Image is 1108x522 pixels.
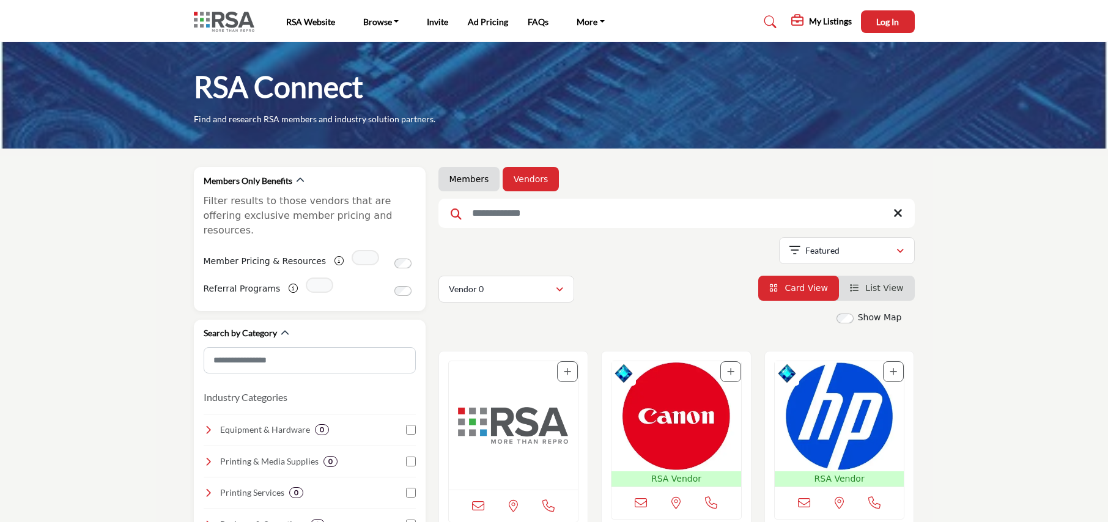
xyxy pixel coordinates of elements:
[568,13,613,31] a: More
[890,367,897,377] a: Add To List
[876,17,899,27] span: Log In
[289,487,303,498] div: 0 Results For Printing Services
[204,194,416,238] p: Filter results to those vendors that are offering exclusive member pricing and resources.
[791,15,852,29] div: My Listings
[315,424,329,435] div: 0 Results For Equipment & Hardware
[204,251,327,272] label: Member Pricing & Resources
[614,472,739,485] p: RSA Vendor
[785,283,827,293] span: Card View
[394,259,412,268] input: Switch to Member Pricing & Resources
[204,278,281,300] label: Referral Programs
[528,17,548,27] a: FAQs
[861,10,915,33] button: Log In
[449,361,578,490] img: Reprographic Services Association (RSA)
[809,16,852,27] h5: My Listings
[427,17,448,27] a: Invite
[394,286,412,296] input: Switch to Referral Programs
[727,367,734,377] a: Add To List
[611,361,741,487] a: Open Listing in new tab
[769,283,828,293] a: View Card
[438,199,915,228] input: Search Keyword
[294,488,298,497] b: 0
[850,283,904,293] a: View List
[406,457,416,466] input: Select Printing & Media Supplies checkbox
[839,276,915,301] li: List View
[286,17,335,27] a: RSA Website
[220,455,319,468] h4: Printing & Media Supplies: A wide range of high-quality paper, films, inks, and specialty materia...
[611,361,741,471] img: Canon USA
[220,487,284,499] h4: Printing Services: Professional printing solutions, including large-format, digital, and offset p...
[805,244,840,257] p: Featured
[320,425,324,434] b: 0
[777,472,902,485] p: RSA Vendor
[449,173,489,185] a: Members
[468,17,508,27] a: Ad Pricing
[775,361,904,471] img: HP Inc.
[449,361,578,490] a: Open Listing in new tab
[406,425,416,435] input: Select Equipment & Hardware checkbox
[204,327,277,339] h2: Search by Category
[204,390,287,405] button: Industry Categories
[328,457,333,466] b: 0
[355,13,408,31] a: Browse
[204,347,416,373] input: Search Category
[438,276,574,303] button: Vendor 0
[194,68,363,106] h1: RSA Connect
[323,456,338,467] div: 0 Results For Printing & Media Supplies
[220,424,310,436] h4: Equipment & Hardware : Top-quality printers, copiers, and finishing equipment to enhance efficien...
[204,175,292,187] h2: Members Only Benefits
[564,367,571,377] a: Add To List
[865,283,903,293] span: List View
[615,364,633,383] img: Sapphires Badge Icon
[758,276,839,301] li: Card View
[406,488,416,498] input: Select Printing Services checkbox
[514,173,548,185] a: Vendors
[779,237,915,264] button: Featured
[194,12,260,32] img: Site Logo
[858,311,902,324] label: Show Map
[775,361,904,487] a: Open Listing in new tab
[449,283,484,295] p: Vendor 0
[194,113,435,125] p: Find and research RSA members and industry solution partners.
[752,12,785,32] a: Search
[778,364,796,383] img: Sapphires Badge Icon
